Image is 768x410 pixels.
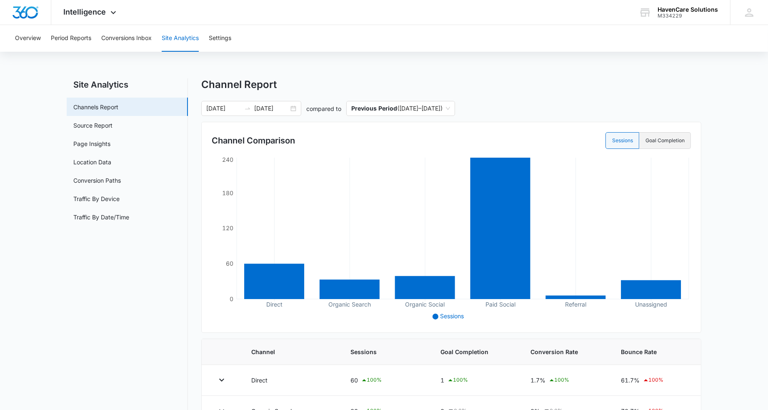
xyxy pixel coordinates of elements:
[244,105,251,112] span: to
[351,101,450,116] span: ( [DATE] – [DATE] )
[73,103,118,111] a: Channels Report
[658,13,718,19] div: account id
[101,25,152,52] button: Conversions Inbox
[485,301,515,308] tspan: Paid Social
[405,301,445,308] tspan: Organic Social
[440,347,510,356] span: Goal Completion
[73,121,113,130] a: Source Report
[643,375,663,385] div: 100 %
[530,375,600,385] div: 1.7%
[209,25,231,52] button: Settings
[15,25,41,52] button: Overview
[548,375,569,385] div: 100 %
[222,224,233,231] tspan: 120
[222,156,233,163] tspan: 240
[222,189,233,196] tspan: 180
[565,301,586,308] tspan: Referral
[440,375,510,385] div: 1
[226,260,233,267] tspan: 60
[251,347,330,356] span: Channel
[73,176,121,185] a: Conversion Paths
[73,213,129,221] a: Traffic By Date/Time
[73,139,110,148] a: Page Insights
[605,132,639,149] label: Sessions
[162,25,199,52] button: Site Analytics
[51,25,91,52] button: Period Reports
[201,78,277,91] h1: Channel Report
[67,78,188,91] h2: Site Analytics
[621,375,688,385] div: 61.7%
[306,104,341,113] p: compared to
[215,373,228,387] button: Toggle Row Expanded
[530,347,600,356] span: Conversion Rate
[266,301,283,308] tspan: Direct
[64,8,106,16] span: Intelligence
[350,375,420,385] div: 60
[230,295,233,302] tspan: 0
[440,312,464,319] span: Sessions
[350,347,420,356] span: Sessions
[621,347,688,356] span: Bounce Rate
[447,375,468,385] div: 100 %
[244,105,251,112] span: swap-right
[73,194,120,203] a: Traffic By Device
[254,104,289,113] input: End date
[658,6,718,13] div: account name
[241,365,340,396] td: Direct
[212,134,295,147] h3: Channel Comparison
[635,301,667,308] tspan: Unassigned
[361,375,382,385] div: 100 %
[206,104,241,113] input: Start date
[73,158,111,166] a: Location Data
[351,105,397,112] p: Previous Period
[328,301,371,308] tspan: Organic Search
[639,132,691,149] label: Goal Completion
